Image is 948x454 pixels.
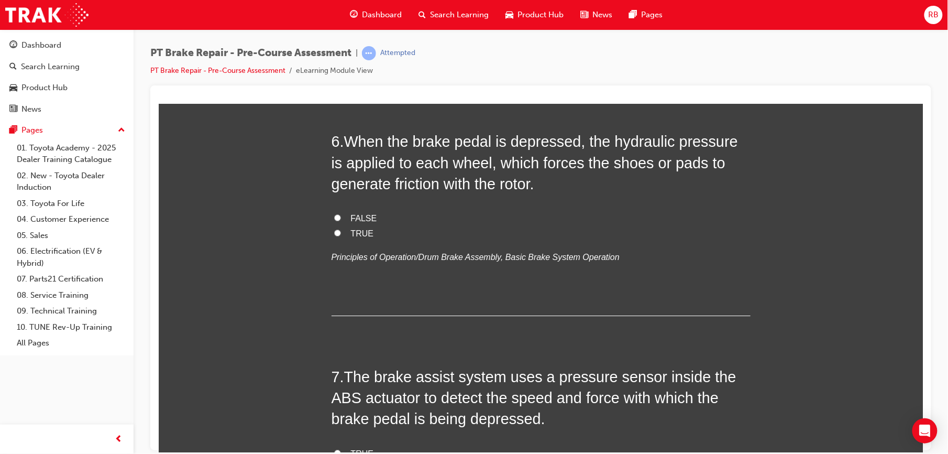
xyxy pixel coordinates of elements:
[13,196,129,212] a: 03. Toyota For Life
[572,4,621,26] a: news-iconNews
[173,148,461,157] em: Principles of Operation/Drum Brake Assembly, Basic Brake System Operation
[21,82,68,94] div: Product Hub
[13,243,129,271] a: 06. Electrification (EV & Hybrid)
[4,34,129,121] button: DashboardSearch LearningProduct HubNews
[342,4,411,26] a: guage-iconDashboard
[192,345,215,354] span: TRUE
[150,66,285,75] a: PT Brake Repair - Pre-Course Assessment
[175,110,182,117] input: FALSE
[13,228,129,244] a: 05. Sales
[581,8,589,21] span: news-icon
[173,27,592,90] h2: 6 .
[296,65,373,77] li: eLearning Module View
[21,39,61,51] div: Dashboard
[173,262,592,326] h2: 7 .
[13,168,129,196] a: 02. New - Toyota Dealer Induction
[9,105,17,114] span: news-icon
[924,6,943,24] button: RB
[928,9,939,21] span: RB
[630,8,637,21] span: pages-icon
[13,303,129,319] a: 09. Technical Training
[642,9,663,21] span: Pages
[175,345,182,352] input: TRUE
[21,124,43,136] div: Pages
[118,124,125,137] span: up-icon
[4,100,129,119] a: News
[21,103,41,115] div: News
[173,264,578,323] span: The brake assist system uses a pressure sensor inside the ABS actuator to detect the speed and fo...
[498,4,572,26] a: car-iconProduct Hub
[593,9,613,21] span: News
[9,62,17,72] span: search-icon
[21,61,80,73] div: Search Learning
[380,48,415,58] div: Attempted
[115,433,123,446] span: prev-icon
[362,46,376,60] span: learningRecordVerb_ATTEMPT-icon
[621,4,671,26] a: pages-iconPages
[4,78,129,98] a: Product Hub
[4,57,129,77] a: Search Learning
[150,47,351,59] span: PT Brake Repair - Pre-Course Assessment
[175,125,182,132] input: TRUE
[411,4,498,26] a: search-iconSearch Learning
[192,110,218,118] span: FALSE
[173,29,579,88] span: When the brake pedal is depressed, the hydraulic pressure is applied to each wheel, which forces ...
[9,83,17,93] span: car-icon
[356,47,358,59] span: |
[4,36,129,55] a: Dashboard
[13,319,129,336] a: 10. TUNE Rev-Up Training
[192,125,215,134] span: TRUE
[431,9,489,21] span: Search Learning
[350,8,358,21] span: guage-icon
[506,8,514,21] span: car-icon
[13,140,129,168] a: 01. Toyota Academy - 2025 Dealer Training Catalogue
[9,126,17,135] span: pages-icon
[13,271,129,287] a: 07. Parts21 Certification
[419,8,426,21] span: search-icon
[13,335,129,351] a: All Pages
[518,9,564,21] span: Product Hub
[13,211,129,228] a: 04. Customer Experience
[13,287,129,304] a: 08. Service Training
[5,3,89,27] img: Trak
[362,9,402,21] span: Dashboard
[4,121,129,140] button: Pages
[912,418,938,444] div: Open Intercom Messenger
[9,41,17,50] span: guage-icon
